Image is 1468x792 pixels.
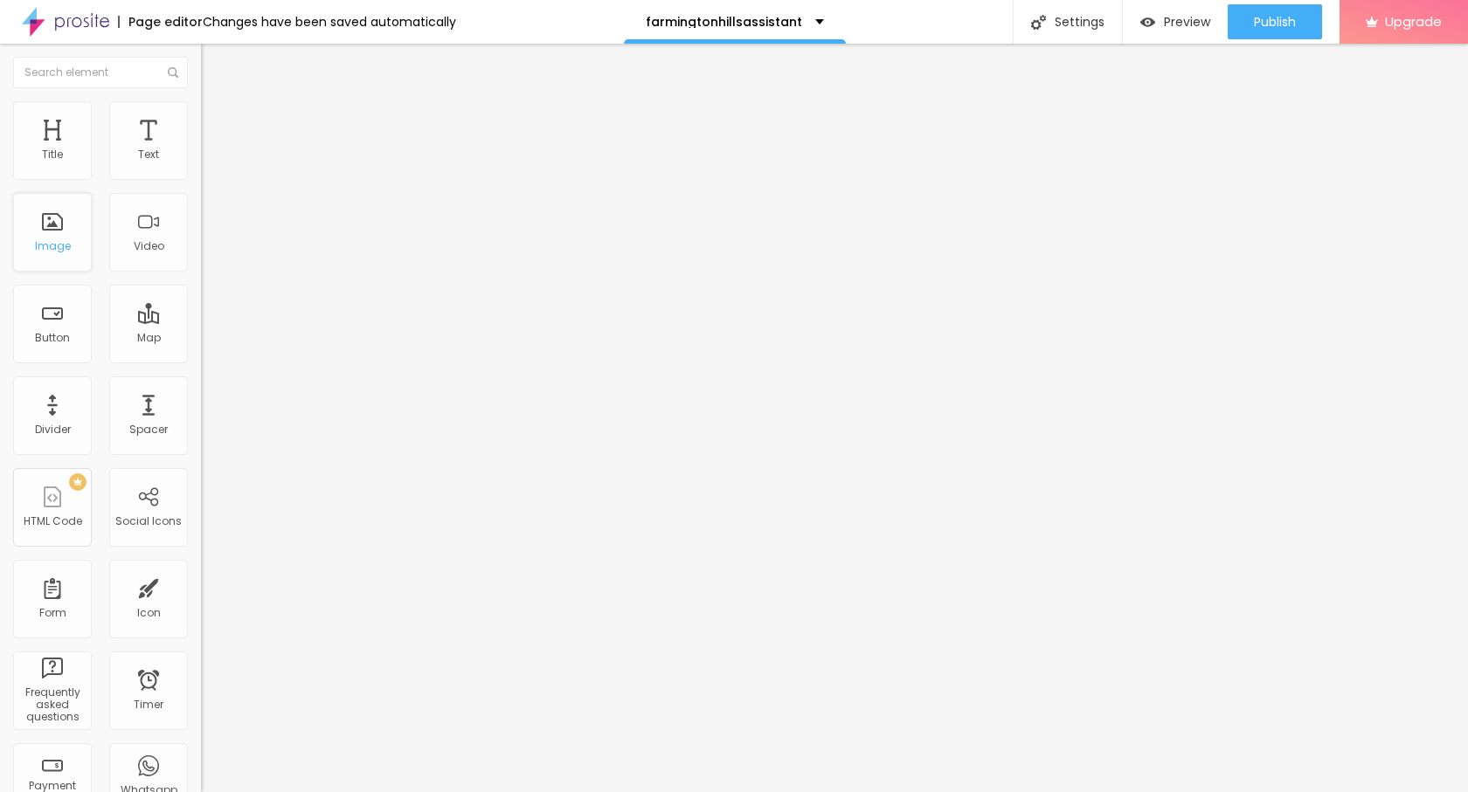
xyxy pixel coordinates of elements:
button: Publish [1228,4,1322,39]
div: Text [138,148,159,161]
div: Icon [137,607,161,619]
div: Changes have been saved automatically [203,16,456,28]
div: Divider [35,424,71,436]
span: Upgrade [1385,14,1442,29]
img: Icone [168,67,178,78]
span: Publish [1254,15,1296,29]
input: Search element [13,57,188,88]
div: Map [137,332,161,344]
div: Spacer [129,424,168,436]
div: Form [39,607,66,619]
div: Button [35,332,70,344]
div: Frequently asked questions [17,686,87,724]
div: Title [42,148,63,161]
p: farmingtonhillsassistant [646,16,802,28]
img: view-1.svg [1140,15,1155,30]
img: Icone [1031,15,1046,30]
div: Social Icons [115,515,182,527]
div: Timer [134,699,163,711]
div: Video [134,240,164,252]
span: Preview [1164,15,1210,29]
div: HTML Code [24,515,82,527]
button: Preview [1123,4,1228,39]
div: Image [35,240,71,252]
div: Page editor [118,16,203,28]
